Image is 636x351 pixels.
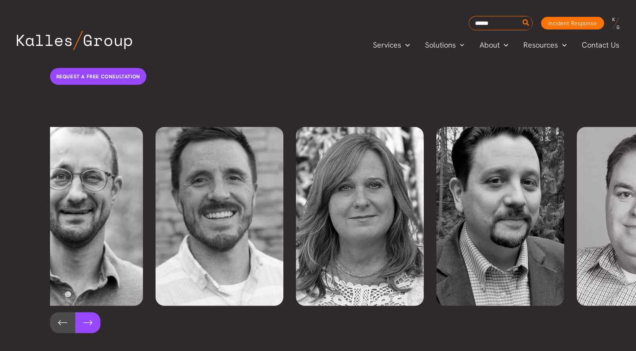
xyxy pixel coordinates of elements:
a: ServicesMenu Toggle [365,39,417,51]
span: Menu Toggle [401,39,410,51]
span: Request a free consultation [56,73,140,80]
a: Incident Response [541,17,604,29]
span: Menu Toggle [558,39,567,51]
a: Contact Us [574,39,628,51]
span: Contact Us [582,39,619,51]
img: Kalles Group [17,31,132,50]
span: Services [373,39,401,51]
a: AboutMenu Toggle [472,39,516,51]
a: Request a free consultation [50,68,146,85]
span: Menu Toggle [456,39,464,51]
button: Search [521,16,531,30]
nav: Primary Site Navigation [365,38,628,52]
span: Solutions [425,39,456,51]
a: ResourcesMenu Toggle [516,39,574,51]
a: SolutionsMenu Toggle [417,39,472,51]
span: Resources [523,39,558,51]
span: Menu Toggle [499,39,508,51]
span: About [479,39,499,51]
